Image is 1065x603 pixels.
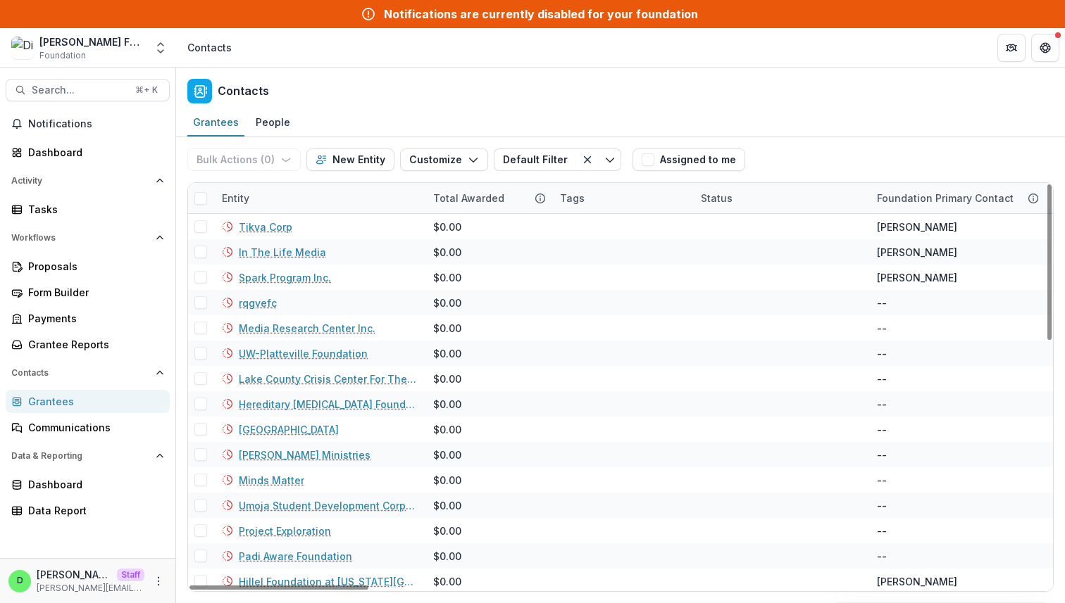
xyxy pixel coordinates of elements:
[599,148,621,171] button: Toggle menu
[552,183,692,213] div: Tags
[239,448,370,462] a: [PERSON_NAME] Ministries
[28,420,158,435] div: Communications
[877,422,887,437] div: --
[6,362,170,384] button: Open Contacts
[877,321,887,336] div: --
[877,270,957,285] div: [PERSON_NAME]
[28,394,158,409] div: Grantees
[213,191,258,205] div: Entity
[250,112,296,132] div: People
[877,245,957,260] div: [PERSON_NAME]
[877,397,887,412] div: --
[239,296,277,310] a: rqgvefc
[117,569,144,581] p: Staff
[433,220,461,234] div: $0.00
[6,499,170,522] a: Data Report
[877,448,887,462] div: --
[187,148,301,171] button: Bulk Actions (0)
[6,113,170,135] button: Notifications
[11,368,150,378] span: Contacts
[6,445,170,467] button: Open Data & Reporting
[425,183,552,213] div: Total Awarded
[6,227,170,249] button: Open Workflows
[28,118,164,130] span: Notifications
[17,576,23,585] div: Divyansh
[6,333,170,356] a: Grantee Reports
[6,473,170,496] a: Dashboard
[11,233,150,243] span: Workflows
[151,34,170,62] button: Open entity switcher
[239,574,416,589] a: Hillel Foundation at [US_STATE][GEOGRAPHIC_DATA], Inc.
[692,183,868,213] div: Status
[494,148,576,171] button: Default Filter
[28,337,158,352] div: Grantee Reports
[868,183,1045,213] div: Foundation Primary Contact
[132,82,161,98] div: ⌘ + K
[306,148,394,171] button: New Entity
[187,40,232,55] div: Contacts
[1031,34,1059,62] button: Get Help
[37,567,111,582] p: [PERSON_NAME]
[877,346,887,361] div: --
[39,49,86,62] span: Foundation
[877,498,887,513] div: --
[32,84,127,96] span: Search...
[239,245,326,260] a: In The Life Media
[877,372,887,386] div: --
[6,79,170,101] button: Search...
[28,145,158,160] div: Dashboard
[433,397,461,412] div: $0.00
[877,220,957,234] div: [PERSON_NAME]
[633,148,745,171] button: Assigned to me
[384,6,698,23] div: Notifications are currently disabled for your foundation
[6,170,170,192] button: Open Activity
[576,148,599,171] button: Clear filter
[433,346,461,361] div: $0.00
[692,191,741,205] div: Status
[28,285,158,300] div: Form Builder
[239,523,331,538] a: Project Exploration
[239,498,416,513] a: Umoja Student Development Corporation
[433,473,461,488] div: $0.00
[433,296,461,310] div: $0.00
[433,245,461,260] div: $0.00
[6,281,170,304] a: Form Builder
[433,574,461,589] div: $0.00
[28,477,158,492] div: Dashboard
[28,503,158,518] div: Data Report
[28,311,158,326] div: Payments
[877,523,887,538] div: --
[239,549,352,564] a: Padi Aware Foundation
[6,255,170,278] a: Proposals
[433,523,461,538] div: $0.00
[433,270,461,285] div: $0.00
[877,574,957,589] div: [PERSON_NAME]
[218,84,269,98] h2: Contacts
[239,220,292,234] a: Tikva Corp
[6,198,170,221] a: Tasks
[997,34,1026,62] button: Partners
[28,202,158,217] div: Tasks
[6,390,170,413] a: Grantees
[250,109,296,137] a: People
[433,422,461,437] div: $0.00
[150,573,167,590] button: More
[239,321,375,336] a: Media Research Center Inc.
[187,112,244,132] div: Grantees
[877,549,887,564] div: --
[552,191,593,205] div: Tags
[213,183,425,213] div: Entity
[6,307,170,330] a: Payments
[39,34,145,49] div: [PERSON_NAME] Foundation
[433,321,461,336] div: $0.00
[37,582,144,595] p: [PERSON_NAME][EMAIL_ADDRESS][DOMAIN_NAME]
[433,448,461,462] div: $0.00
[433,498,461,513] div: $0.00
[433,372,461,386] div: $0.00
[28,259,158,274] div: Proposals
[400,148,488,171] button: Customize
